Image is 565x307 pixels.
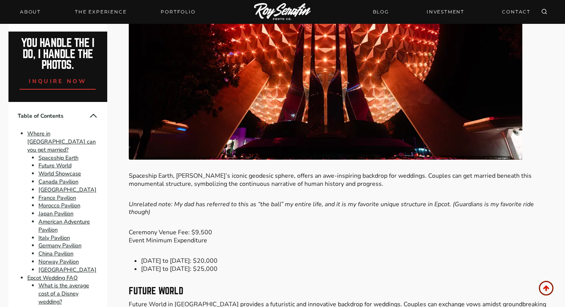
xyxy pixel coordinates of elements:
h3: Future World [129,287,557,296]
p: Ceremony Venue Fee: $9,500 Event Minimum Expenditure [129,229,557,245]
a: Italy Pavilion [38,234,70,242]
a: What is the average cost of a Disney wedding? [38,282,89,306]
a: [GEOGRAPHIC_DATA] [38,266,96,274]
a: Norway Pavilion [38,258,79,265]
a: BLOG [368,5,394,18]
nav: Secondary Navigation [368,5,535,18]
span: Table of Contents [18,112,89,120]
em: Unrelated note: My dad has referred to this as “the ball” my entire life, and it is my favorite u... [129,200,534,217]
span: inquire now [29,77,86,85]
a: Spaceship Earth [38,154,78,162]
a: INVESTMENT [422,5,469,18]
a: Japan Pavilion [38,210,73,217]
nav: Primary Navigation [15,7,200,17]
a: Portfolio [156,7,200,17]
button: Collapse Table of Contents [89,111,98,120]
a: About [15,7,45,17]
img: Logo of Roy Serafin Photo Co., featuring stylized text in white on a light background, representi... [254,3,311,21]
a: THE EXPERIENCE [70,7,131,17]
a: [GEOGRAPHIC_DATA] [38,186,96,194]
a: France Pavilion [38,194,76,202]
button: View Search Form [539,7,550,17]
a: Scroll to top [539,281,553,295]
a: Morocco Pavilion [38,202,80,210]
li: [DATE] to [DATE]: $20,000 [141,257,557,265]
a: Germany Pavilion [38,242,81,250]
a: Where in [GEOGRAPHIC_DATA] can you get married? [27,130,96,153]
li: [DATE] to [DATE]: $25,000 [141,265,557,273]
a: Future World [38,162,71,170]
a: CONTACT [497,5,535,18]
a: Epcot Wedding FAQ [27,274,78,282]
a: World Showcase [38,170,81,177]
p: Spaceship Earth, [PERSON_NAME]’s iconic geodesic sphere, offers an awe-inspiring backdrop for wed... [129,172,557,188]
a: China Pavilion [38,250,73,257]
a: Canada Pavilion [38,178,78,185]
a: inquire now [20,71,96,90]
a: American Adventure Pavilion [38,218,90,234]
h2: You handle the i do, I handle the photos. [17,38,99,71]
